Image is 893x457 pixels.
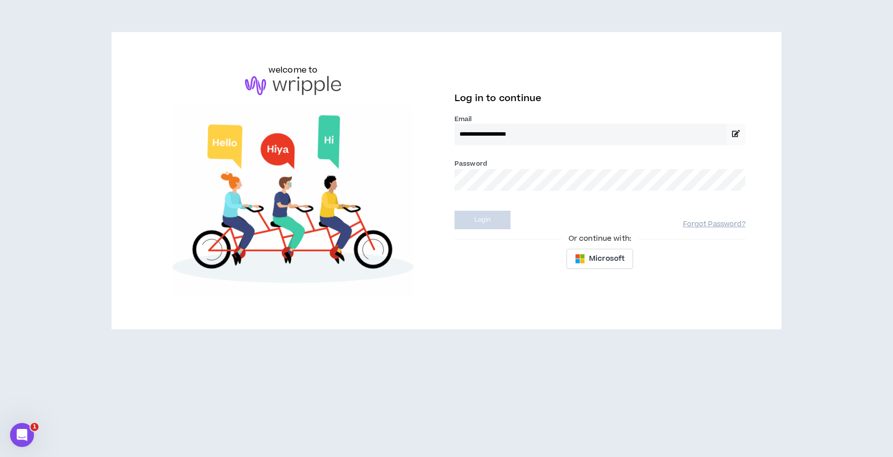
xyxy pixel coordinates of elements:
h6: welcome to [268,64,318,76]
span: Or continue with: [561,233,638,244]
span: Microsoft [589,253,624,264]
iframe: Intercom live chat [10,423,34,447]
button: Microsoft [566,249,633,269]
label: Password [454,159,487,168]
span: Log in to continue [454,92,541,105]
img: logo-brand.png [245,76,341,95]
img: Welcome to Wripple [147,105,438,298]
span: 1 [30,423,38,431]
a: Forgot Password? [683,220,745,229]
button: Login [454,211,510,229]
label: Email [454,115,745,124]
